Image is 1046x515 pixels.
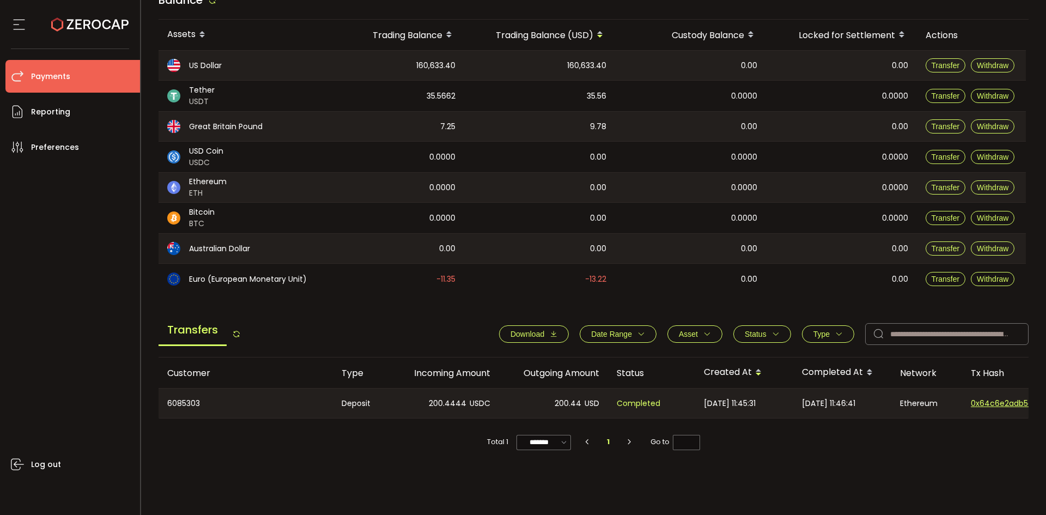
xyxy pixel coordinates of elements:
[31,104,70,120] span: Reporting
[741,273,757,286] span: 0.00
[926,272,966,286] button: Transfer
[167,150,180,163] img: usdc_portfolio.svg
[189,243,250,255] span: Australian Dollar
[427,90,455,102] span: 35.5662
[971,180,1014,195] button: Withdraw
[189,218,215,229] span: BTC
[615,26,766,44] div: Custody Balance
[926,241,966,256] button: Transfer
[926,150,966,164] button: Transfer
[189,207,215,218] span: Bitcoin
[567,59,606,72] span: 160,633.40
[555,397,581,410] span: 200.44
[731,181,757,194] span: 0.0000
[590,243,606,255] span: 0.00
[932,153,960,161] span: Transfer
[891,367,962,379] div: Network
[189,187,227,199] span: ETH
[917,29,1026,41] div: Actions
[590,151,606,163] span: 0.00
[971,58,1014,72] button: Withdraw
[189,121,263,132] span: Great Britain Pound
[327,26,464,44] div: Trading Balance
[599,434,618,450] li: 1
[590,120,606,133] span: 9.78
[932,61,960,70] span: Transfer
[167,89,180,102] img: usdt_portfolio.svg
[731,151,757,163] span: 0.0000
[932,214,960,222] span: Transfer
[608,367,695,379] div: Status
[510,330,544,338] span: Download
[882,151,908,163] span: 0.0000
[731,90,757,102] span: 0.0000
[159,367,333,379] div: Customer
[977,244,1008,253] span: Withdraw
[882,90,908,102] span: 0.0000
[802,325,854,343] button: Type
[802,397,855,410] span: [DATE] 11:46:41
[617,397,660,410] span: Completed
[439,243,455,255] span: 0.00
[580,325,656,343] button: Date Range
[189,96,215,107] span: USDT
[882,212,908,225] span: 0.0000
[977,214,1008,222] span: Withdraw
[766,26,917,44] div: Locked for Settlement
[731,212,757,225] span: 0.0000
[189,176,227,187] span: Ethereum
[971,119,1014,134] button: Withdraw
[932,244,960,253] span: Transfer
[932,183,960,192] span: Transfer
[167,181,180,194] img: eth_portfolio.svg
[487,434,508,450] span: Total 1
[189,60,222,71] span: US Dollar
[189,84,215,96] span: Tether
[919,397,1046,515] iframe: Chat Widget
[882,181,908,194] span: 0.0000
[977,183,1008,192] span: Withdraw
[741,59,757,72] span: 0.00
[429,397,466,410] span: 200.4444
[390,367,499,379] div: Incoming Amount
[436,273,455,286] span: -11.35
[926,119,966,134] button: Transfer
[499,325,569,343] button: Download
[745,330,767,338] span: Status
[971,89,1014,103] button: Withdraw
[977,61,1008,70] span: Withdraw
[932,122,960,131] span: Transfer
[892,243,908,255] span: 0.00
[590,212,606,225] span: 0.00
[167,272,180,286] img: eur_portfolio.svg
[926,58,966,72] button: Transfer
[499,367,608,379] div: Outgoing Amount
[189,146,223,157] span: USD Coin
[31,140,79,155] span: Preferences
[741,243,757,255] span: 0.00
[926,180,966,195] button: Transfer
[892,120,908,133] span: 0.00
[587,90,606,102] span: 35.56
[733,325,791,343] button: Status
[813,330,830,338] span: Type
[971,211,1014,225] button: Withdraw
[159,26,327,44] div: Assets
[971,150,1014,164] button: Withdraw
[926,89,966,103] button: Transfer
[667,325,722,343] button: Asset
[31,457,61,472] span: Log out
[892,59,908,72] span: 0.00
[416,59,455,72] span: 160,633.40
[591,330,632,338] span: Date Range
[159,315,227,346] span: Transfers
[977,275,1008,283] span: Withdraw
[977,153,1008,161] span: Withdraw
[429,151,455,163] span: 0.0000
[333,389,390,418] div: Deposit
[932,275,960,283] span: Transfer
[189,274,307,285] span: Euro (European Monetary Unit)
[167,120,180,133] img: gbp_portfolio.svg
[429,181,455,194] span: 0.0000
